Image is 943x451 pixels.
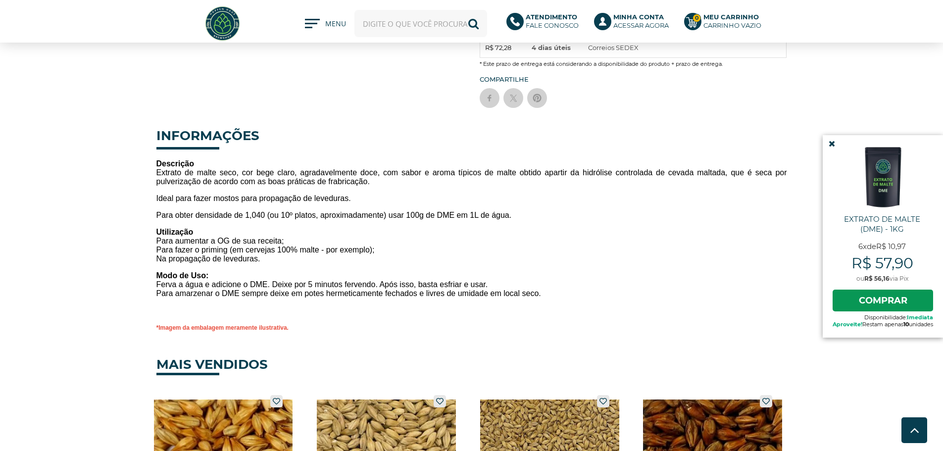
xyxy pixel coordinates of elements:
[532,93,542,103] img: pinterest sharing button
[156,271,541,298] span: Ferva a água e adicione o DME. Deixe por 5 minutos fervendo. Após isso, basta esfriar e usar. Par...
[588,43,639,52] span: Correios SEDEX
[613,13,669,30] p: Acessar agora
[833,275,932,282] span: ou via Pix
[594,13,674,35] a: Minha ContaAcessar agora
[532,43,571,52] span: 4 dias úteis
[833,314,933,321] span: Disponibilidade:
[858,242,867,251] strong: 6x
[833,254,932,272] strong: R$ 57,90
[693,14,701,22] strong: 0
[156,228,375,263] span: Para aumentar a OG de sua receita; Para fazer o priming (em cervejas 100% malte - por exemplo); N...
[526,13,577,21] b: Atendimento
[703,13,759,21] b: Meu Carrinho
[480,60,787,67] div: * Este prazo de entrega está considerando a disponibilidade do produto + prazo de entrega.
[354,10,487,37] input: Digite o que você procura
[876,242,906,251] strong: R$ 10,97
[864,275,890,282] strong: R$ 56,16
[613,13,664,21] b: Minha Conta
[833,321,933,328] span: Restam apenas unidades
[156,350,219,375] h4: MAIS VENDIDOS
[325,19,345,34] span: MENU
[903,321,909,328] b: 10
[833,321,862,328] b: Aproveite!
[156,211,512,219] span: Para obter densidade de 1,040 (ou 10º platos, aproximadamente) usar 100g de DME em 1L de água.
[156,159,195,168] strong: Descrição
[305,19,345,29] button: MENU
[851,145,915,209] img: extrato-de-malte-xlnej4hlbd.jpg
[156,324,289,331] span: *Imagem da embalagem meramente ilustrativa.
[833,242,932,251] span: de
[506,13,584,35] a: AtendimentoFale conosco
[485,43,515,52] span: R$ 72,28
[833,214,932,234] span: Extrato de malte (DME) - 1KG
[485,93,495,103] img: facebook sharing button
[703,21,761,30] div: Carrinho Vazio
[156,271,209,280] strong: Modo de Uso:
[156,159,787,186] span: Extrato de malte seco, cor bege claro, agradavelmente doce, com sabor e aroma típicos de malte ob...
[907,314,933,321] b: Imediata
[526,13,579,30] p: Fale conosco
[204,5,241,42] img: Hopfen Haus BrewShop
[460,10,487,37] button: Buscar
[156,228,194,236] strong: Utilização
[833,290,933,311] a: Comprar
[156,194,351,202] span: Ideal para fazer mostos para propagação de leveduras.
[508,93,518,103] img: twitter sharing button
